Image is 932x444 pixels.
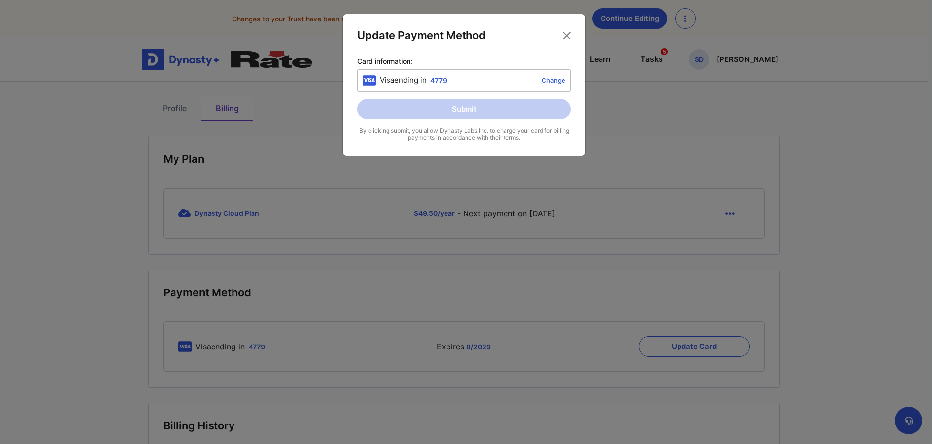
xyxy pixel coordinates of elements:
[380,75,565,86] div: Visa ending in
[357,29,485,42] div: Update Payment Method
[559,28,575,43] button: Close
[430,77,447,85] span: 4779
[451,77,565,84] a: Change
[357,57,571,65] span: Card information:
[357,127,571,141] div: By clicking submit, you allow Dynasty Labs Inc. to charge your card for billing payments in accor...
